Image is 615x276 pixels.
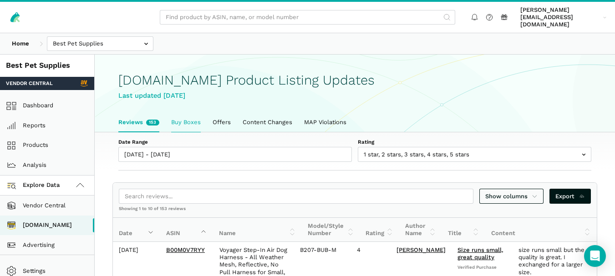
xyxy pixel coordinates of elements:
[555,192,585,201] span: Export
[213,218,302,242] th: Name: activate to sort column ascending
[396,246,446,253] a: [PERSON_NAME]
[358,138,591,146] label: Rating
[360,218,399,242] th: Rating: activate to sort column ascending
[584,245,606,267] div: Open Intercom Messenger
[485,218,597,242] th: Content: activate to sort column ascending
[160,218,213,242] th: ASIN: activate to sort column ascending
[237,113,298,132] a: Content Changes
[298,113,352,132] a: MAP Violations
[302,218,360,242] th: Model/Style Number: activate to sort column ascending
[457,246,503,261] a: Size runs small, great quality
[518,246,591,276] div: size runs small but the quality is great. I exchanged for a larger size.
[118,73,591,88] h1: [DOMAIN_NAME] Product Listing Updates
[146,120,159,125] span: New reviews in the last week
[6,36,35,51] a: Home
[6,60,88,71] div: Best Pet Supplies
[520,6,600,29] span: [PERSON_NAME][EMAIL_ADDRESS][DOMAIN_NAME]
[118,138,352,146] label: Date Range
[6,80,53,87] span: Vendor Central
[549,189,591,204] a: Export
[166,246,205,253] a: B00M0V7RYY
[47,36,153,51] input: Best Pet Supplies
[485,192,538,201] span: Show columns
[518,5,610,30] a: [PERSON_NAME][EMAIL_ADDRESS][DOMAIN_NAME]
[9,180,60,191] span: Explore Data
[457,264,507,270] span: Verified Purchase
[207,113,237,132] a: Offers
[112,113,165,132] a: Reviews153
[479,189,544,204] a: Show columns
[113,206,597,217] div: Showing 1 to 10 of 153 reviews
[118,90,591,101] div: Last updated [DATE]
[442,218,485,242] th: Title: activate to sort column ascending
[358,147,591,162] input: 1 star, 2 stars, 3 stars, 4 stars, 5 stars
[399,218,442,242] th: Author Name: activate to sort column ascending
[160,10,455,25] input: Find product by ASIN, name, or model number
[113,218,160,242] th: Date: activate to sort column ascending
[165,113,207,132] a: Buy Boxes
[119,189,473,204] input: Search reviews...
